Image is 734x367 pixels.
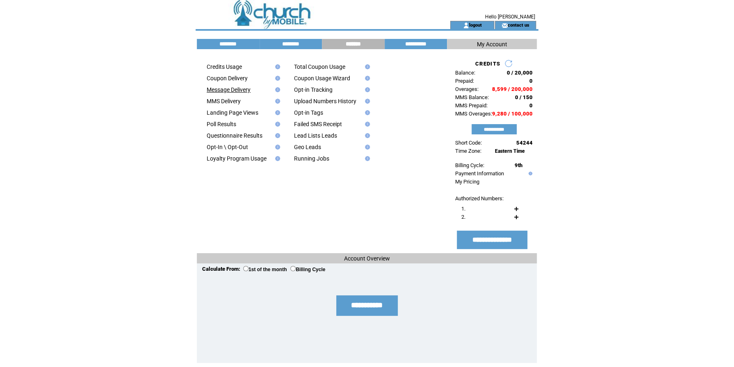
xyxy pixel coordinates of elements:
span: 2. [461,214,465,220]
span: Short Code: [455,140,482,146]
img: account_icon.gif [463,22,469,29]
a: MMS Delivery [207,98,241,104]
img: help.gif [273,156,280,161]
a: Opt-in Tracking [294,86,333,93]
a: Credits Usage [207,63,242,70]
a: Questionnaire Results [207,132,262,139]
span: Account Overview [344,255,390,262]
a: Payment Information [455,170,504,177]
a: Failed SMS Receipt [294,121,342,127]
span: 0 [529,102,533,109]
span: MMS Balance: [455,94,489,100]
span: 0 [529,78,533,84]
a: logout [469,22,482,27]
a: Upload Numbers History [294,98,356,104]
span: 9,280 / 100,000 [492,111,533,117]
span: Prepaid: [455,78,474,84]
span: 0 / 20,000 [507,70,533,76]
span: 1. [461,206,465,212]
span: Authorized Numbers: [455,195,504,202]
a: Coupon Usage Wizard [294,75,350,82]
img: help.gif [273,122,280,127]
img: help.gif [273,145,280,150]
img: contact_us_icon.gif [501,22,508,29]
img: help.gif [362,87,370,92]
span: MMS Overages: [455,111,492,117]
img: help.gif [362,145,370,150]
a: Opt-In \ Opt-Out [207,144,248,150]
input: 1st of the month [243,266,248,271]
img: help.gif [273,64,280,69]
a: My Pricing [455,179,479,185]
span: Overages: [455,86,479,92]
a: Lead Lists Leads [294,132,337,139]
span: CREDITS [475,61,500,67]
a: contact us [508,22,529,27]
label: 1st of the month [243,267,287,272]
img: help.gif [527,172,532,175]
a: Total Coupon Usage [294,63,345,70]
img: help.gif [273,76,280,81]
a: Poll Results [207,121,236,127]
a: Coupon Delivery [207,75,248,82]
span: Hello [PERSON_NAME] [485,14,535,20]
label: Billing Cycle [290,267,325,272]
a: Running Jobs [294,155,329,162]
input: Billing Cycle [290,266,296,271]
span: Time Zone: [455,148,481,154]
span: Calculate From: [202,266,240,272]
a: Message Delivery [207,86,251,93]
span: Balance: [455,70,475,76]
img: help.gif [362,133,370,138]
img: help.gif [362,76,370,81]
img: help.gif [362,64,370,69]
img: help.gif [362,122,370,127]
span: 8,599 / 200,000 [492,86,533,92]
img: help.gif [273,99,280,104]
a: Opt-in Tags [294,109,323,116]
img: help.gif [362,110,370,115]
a: Landing Page Views [207,109,258,116]
span: 54244 [516,140,533,146]
img: help.gif [273,110,280,115]
a: Geo Leads [294,144,321,150]
span: 9th [515,162,522,168]
img: help.gif [362,99,370,104]
span: 0 / 150 [515,94,533,100]
a: Loyalty Program Usage [207,155,267,162]
span: MMS Prepaid: [455,102,488,109]
img: help.gif [362,156,370,161]
img: help.gif [273,133,280,138]
span: My Account [477,41,507,48]
span: Billing Cycle: [455,162,484,168]
img: help.gif [273,87,280,92]
span: Eastern Time [495,148,525,154]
